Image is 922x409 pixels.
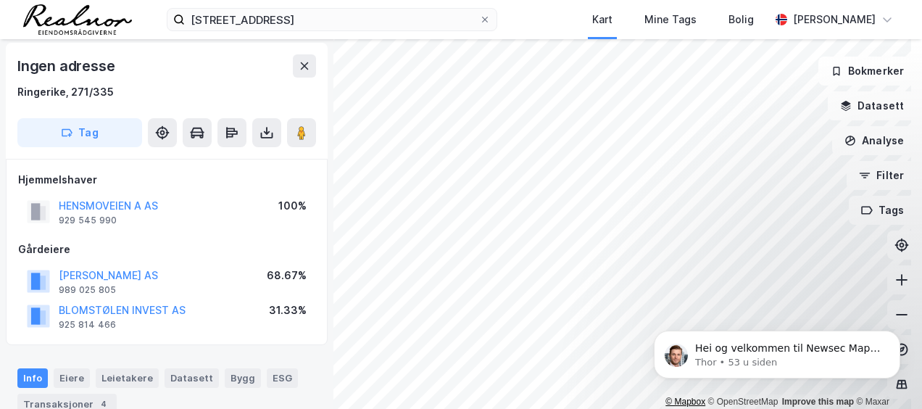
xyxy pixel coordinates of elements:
div: Mine Tags [644,11,697,28]
div: Gårdeiere [18,241,315,258]
div: Ingen adresse [17,54,117,78]
button: Tag [17,118,142,147]
div: Info [17,368,48,387]
iframe: Intercom notifications melding [632,300,922,402]
button: Filter [847,161,916,190]
div: 100% [278,197,307,215]
div: 31.33% [269,302,307,319]
div: 68.67% [267,267,307,284]
img: realnor-logo.934646d98de889bb5806.png [23,4,132,35]
button: Tags [849,196,916,225]
button: Datasett [828,91,916,120]
div: Leietakere [96,368,159,387]
a: OpenStreetMap [708,397,778,407]
div: 989 025 805 [59,284,116,296]
div: Hjemmelshaver [18,171,315,189]
a: Improve this map [782,397,854,407]
input: Søk på adresse, matrikkel, gårdeiere, leietakere eller personer [185,9,479,30]
div: Eiere [54,368,90,387]
button: Bokmerker [818,57,916,86]
div: Datasett [165,368,219,387]
div: Ringerike, 271/335 [17,83,114,101]
div: Bygg [225,368,261,387]
div: 925 814 466 [59,319,116,331]
div: ESG [267,368,298,387]
a: Mapbox [665,397,705,407]
div: 929 545 990 [59,215,117,226]
div: [PERSON_NAME] [793,11,876,28]
button: Analyse [832,126,916,155]
div: Kart [592,11,612,28]
div: Bolig [728,11,754,28]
